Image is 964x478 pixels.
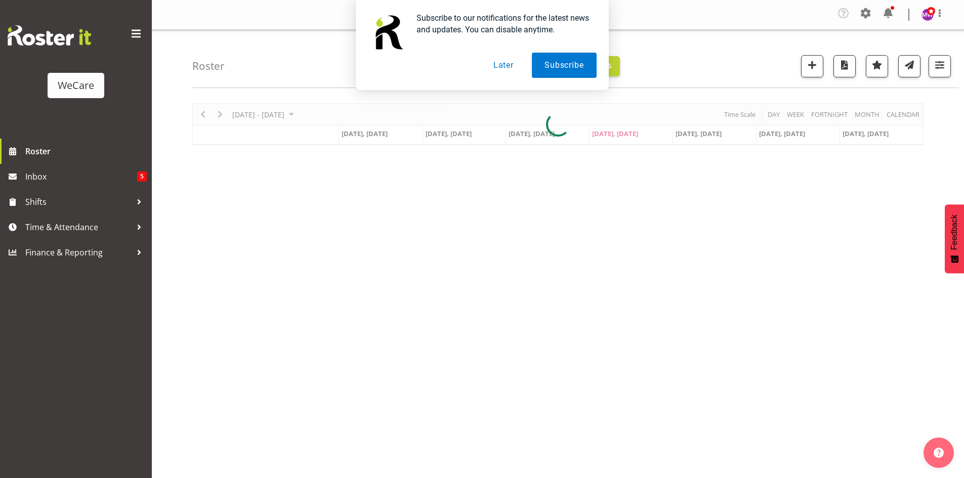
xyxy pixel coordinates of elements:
[368,12,408,53] img: notification icon
[25,194,132,209] span: Shifts
[532,53,596,78] button: Subscribe
[934,448,944,458] img: help-xxl-2.png
[25,245,132,260] span: Finance & Reporting
[137,171,147,182] span: 5
[950,214,959,250] span: Feedback
[25,169,137,184] span: Inbox
[481,53,526,78] button: Later
[945,204,964,273] button: Feedback - Show survey
[408,12,597,35] div: Subscribe to our notifications for the latest news and updates. You can disable anytime.
[25,220,132,235] span: Time & Attendance
[25,144,147,159] span: Roster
